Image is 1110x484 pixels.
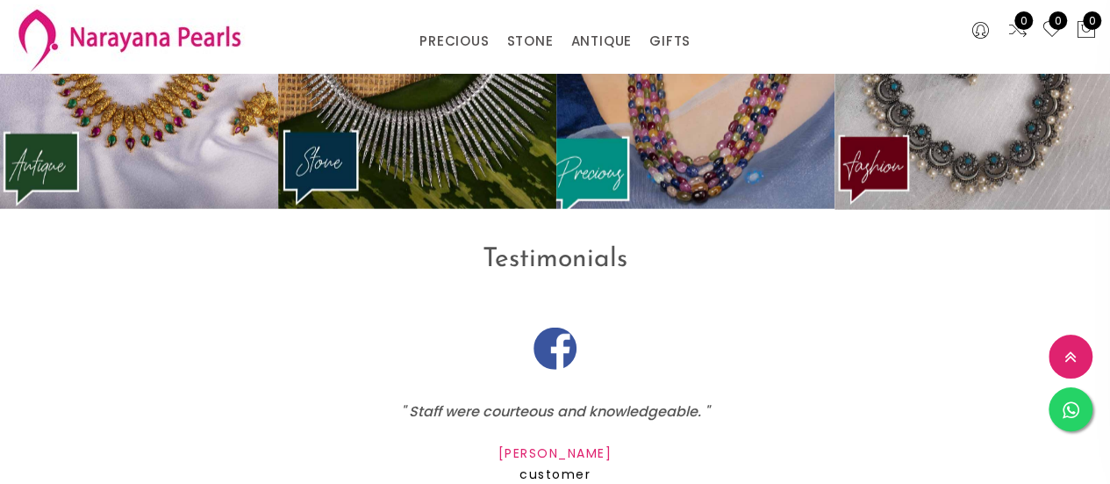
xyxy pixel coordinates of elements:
p: " Staff were courteous and knowledgeable. " [130,398,981,426]
span: 0 [1014,11,1033,30]
button: 0 [1076,19,1097,42]
span: 0 [1083,11,1101,30]
h5: [PERSON_NAME] [130,445,981,461]
a: STONE [506,28,553,54]
a: ANTIQUE [570,28,632,54]
img: fb.png [534,328,576,371]
a: 0 [1007,19,1028,42]
span: 0 [1049,11,1067,30]
span: customer [519,466,591,483]
a: 0 [1042,19,1063,42]
a: GIFTS [649,28,691,54]
a: PRECIOUS [419,28,489,54]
